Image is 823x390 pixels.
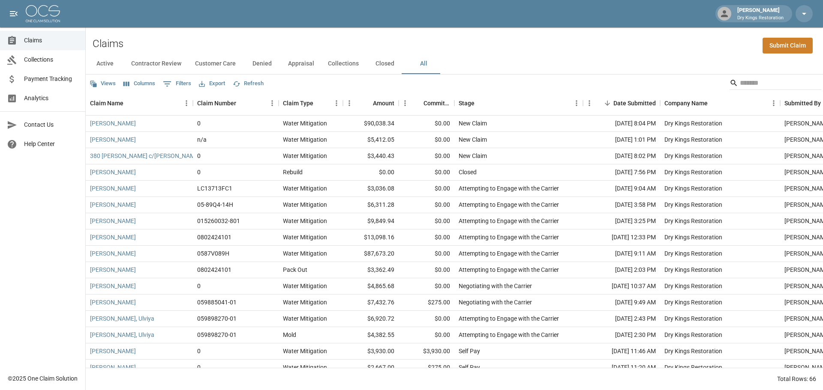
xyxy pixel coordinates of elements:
[283,265,307,274] div: Pack Out
[664,152,722,160] div: Dry Kings Restoration
[90,233,136,241] a: [PERSON_NAME]
[90,184,136,193] a: [PERSON_NAME]
[664,135,722,144] div: Dry Kings Restoration
[5,5,22,22] button: open drawer
[664,217,722,225] div: Dry Kings Restoration
[664,168,722,176] div: Dry Kings Restoration
[583,360,660,376] div: [DATE] 11:20 AM
[475,97,487,109] button: Sort
[399,181,454,197] div: $0.00
[90,347,136,355] a: [PERSON_NAME]
[343,148,399,164] div: $3,440.43
[343,213,399,229] div: $9,849.94
[343,278,399,295] div: $4,865.68
[601,97,613,109] button: Sort
[330,97,343,110] button: Menu
[459,200,559,209] div: Attempting to Engage with the Carrier
[283,233,327,241] div: Water Mitigation
[664,314,722,323] div: Dry Kings Restoration
[583,262,660,278] div: [DATE] 2:03 PM
[459,363,480,372] div: Self Pay
[24,94,78,103] span: Analytics
[664,298,722,307] div: Dry Kings Restoration
[279,91,343,115] div: Claim Type
[664,119,722,128] div: Dry Kings Restoration
[399,164,454,181] div: $0.00
[664,265,722,274] div: Dry Kings Restoration
[24,120,78,129] span: Contact Us
[86,54,823,74] div: dynamic tabs
[197,265,231,274] div: 0802424101
[784,91,821,115] div: Submitted By
[583,164,660,181] div: [DATE] 7:56 PM
[343,91,399,115] div: Amount
[188,54,243,74] button: Customer Care
[283,91,313,115] div: Claim Type
[664,249,722,258] div: Dry Kings Restoration
[399,262,454,278] div: $0.00
[399,229,454,246] div: $0.00
[459,347,480,355] div: Self Pay
[343,197,399,213] div: $6,311.28
[24,55,78,64] span: Collections
[197,249,229,258] div: 0587V089H
[123,97,135,109] button: Sort
[583,132,660,148] div: [DATE] 1:01 PM
[283,152,327,160] div: Water Mitigation
[583,343,660,360] div: [DATE] 11:46 AM
[660,91,780,115] div: Company Name
[343,295,399,311] div: $7,432.76
[399,327,454,343] div: $0.00
[90,217,136,225] a: [PERSON_NAME]
[664,282,722,290] div: Dry Kings Restoration
[777,375,816,383] div: Total Rows: 66
[343,262,399,278] div: $3,362.49
[343,229,399,246] div: $13,098.16
[90,200,136,209] a: [PERSON_NAME]
[459,168,477,176] div: Closed
[459,265,559,274] div: Attempting to Engage with the Carrier
[180,97,193,110] button: Menu
[90,119,136,128] a: [PERSON_NAME]
[373,91,394,115] div: Amount
[90,363,136,372] a: [PERSON_NAME]
[664,233,722,241] div: Dry Kings Restoration
[343,327,399,343] div: $4,382.55
[90,314,154,323] a: [PERSON_NAME], Ulviya
[366,54,404,74] button: Closed
[343,360,399,376] div: $2,667.00
[93,38,123,50] h2: Claims
[197,233,231,241] div: 0802424101
[90,135,136,144] a: [PERSON_NAME]
[583,213,660,229] div: [DATE] 3:25 PM
[197,282,201,290] div: 0
[459,233,559,241] div: Attempting to Engage with the Carrier
[24,36,78,45] span: Claims
[343,97,356,110] button: Menu
[583,295,660,311] div: [DATE] 9:49 AM
[399,295,454,311] div: $275.00
[664,330,722,339] div: Dry Kings Restoration
[399,278,454,295] div: $0.00
[283,184,327,193] div: Water Mitigation
[343,311,399,327] div: $6,920.72
[283,135,327,144] div: Water Mitigation
[399,360,454,376] div: $275.00
[664,200,722,209] div: Dry Kings Restoration
[321,54,366,74] button: Collections
[343,116,399,132] div: $90,038.34
[231,77,266,90] button: Refresh
[664,91,708,115] div: Company Name
[283,119,327,128] div: Water Mitigation
[613,91,656,115] div: Date Submitted
[24,140,78,149] span: Help Center
[283,282,327,290] div: Water Mitigation
[583,311,660,327] div: [DATE] 2:43 PM
[197,77,227,90] button: Export
[197,298,237,307] div: 059885041-01
[583,229,660,246] div: [DATE] 12:33 PM
[664,184,722,193] div: Dry Kings Restoration
[399,343,454,360] div: $3,930.00
[24,74,78,83] span: Payment Tracking
[583,246,660,262] div: [DATE] 9:11 AM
